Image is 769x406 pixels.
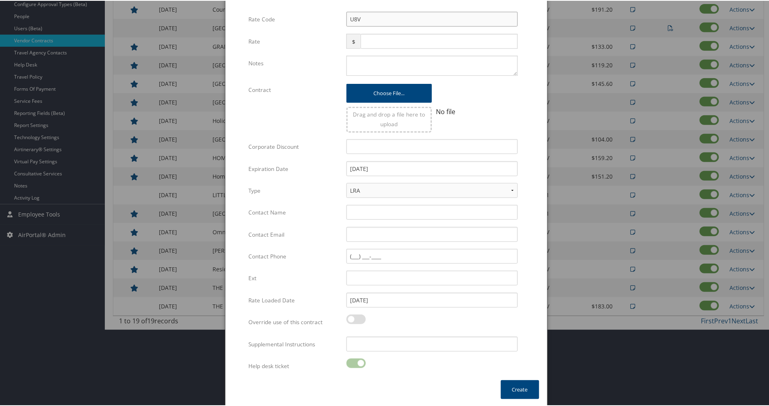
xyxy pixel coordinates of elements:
[436,106,455,115] span: No file
[248,204,340,219] label: Contact Name
[248,314,340,329] label: Override use of this contract
[248,226,340,242] label: Contact Email
[353,110,425,127] span: Drag and drop a file here to upload
[248,11,340,26] label: Rate Code
[346,248,518,263] input: (___) ___-____
[248,160,340,176] label: Expiration Date
[248,81,340,97] label: Contract
[248,182,340,198] label: Type
[248,336,340,351] label: Supplemental Instructions
[248,55,340,70] label: Notes
[501,379,539,398] button: Create
[248,270,340,285] label: Ext
[346,33,361,48] span: $
[248,358,340,373] label: Help desk ticket
[248,248,340,263] label: Contact Phone
[248,33,340,48] label: Rate
[248,138,340,154] label: Corporate Discount
[248,292,340,307] label: Rate Loaded Date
